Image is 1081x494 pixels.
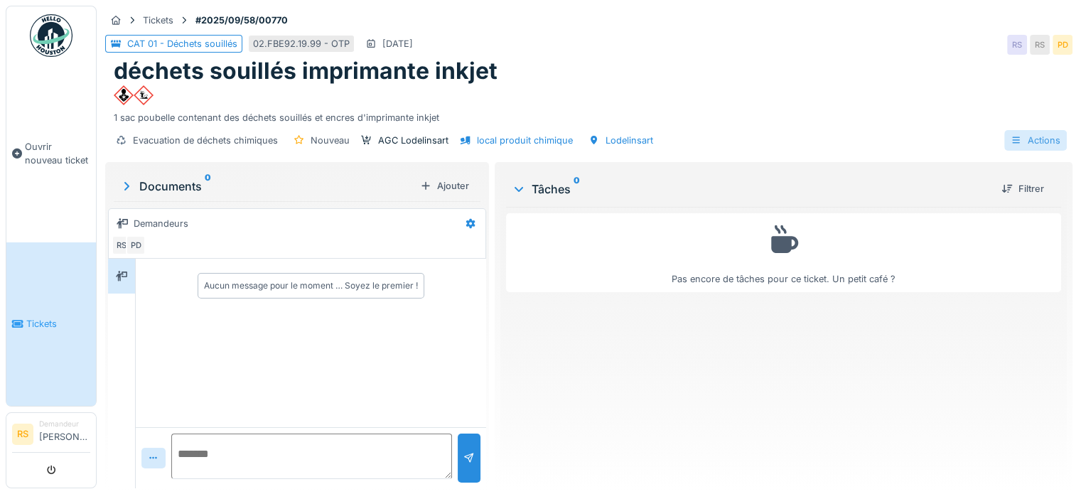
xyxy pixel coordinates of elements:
a: Tickets [6,242,96,407]
div: Tâches [512,181,990,198]
div: Aucun message pour le moment … Soyez le premier ! [204,279,418,292]
div: [DATE] [382,37,413,50]
h1: déchets souillés imprimante inkjet [114,58,498,85]
div: AGC Lodelinsart [378,134,448,147]
div: Documents [119,178,414,195]
li: [PERSON_NAME] [39,419,90,449]
div: Nouveau [311,134,350,147]
div: 1 sac poubelle contenant des déchets souillés et encres d'imprimante inkjet [114,105,1064,124]
img: gAAAAASUVORK5CYII= [114,85,134,105]
div: RS [1030,35,1050,55]
span: Tickets [26,317,90,331]
sup: 0 [574,181,580,198]
div: Lodelinsart [606,134,653,147]
div: Filtrer [996,179,1050,198]
div: Tickets [143,14,173,27]
div: Demandeurs [134,217,188,230]
img: u1zr9D4zduPLv3NqpZfuHqtse9P43H43+g4j4uZHzW8AAAAABJRU5ErkJggg== [134,85,154,105]
div: local produit chimique [477,134,573,147]
div: Demandeur [39,419,90,429]
a: Ouvrir nouveau ticket [6,65,96,242]
div: RS [1007,35,1027,55]
div: Ajouter [414,176,475,195]
li: RS [12,424,33,445]
div: CAT 01 - Déchets souillés [127,37,237,50]
a: RS Demandeur[PERSON_NAME] [12,419,90,453]
div: PD [126,235,146,255]
sup: 0 [205,178,211,195]
strong: #2025/09/58/00770 [190,14,294,27]
div: Evacuation de déchets chimiques [133,134,278,147]
div: 02.FBE92.19.99 - OTP [253,37,350,50]
div: Pas encore de tâches pour ce ticket. Un petit café ? [515,220,1052,286]
div: Actions [1004,130,1067,151]
div: PD [1053,35,1072,55]
span: Ouvrir nouveau ticket [25,140,90,167]
img: Badge_color-CXgf-gQk.svg [30,14,72,57]
div: RS [112,235,131,255]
